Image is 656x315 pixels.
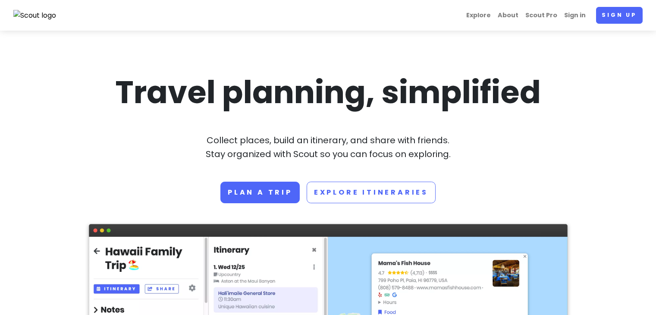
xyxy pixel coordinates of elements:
h1: Travel planning, simplified [89,72,568,113]
a: Scout Pro [522,7,561,24]
a: Plan a trip [220,182,300,203]
a: Sign in [561,7,589,24]
a: Explore Itineraries [307,182,436,203]
a: About [494,7,522,24]
a: Explore [463,7,494,24]
img: Scout logo [13,10,56,21]
p: Collect places, build an itinerary, and share with friends. Stay organized with Scout so you can ... [89,133,568,161]
a: Sign up [596,7,643,24]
